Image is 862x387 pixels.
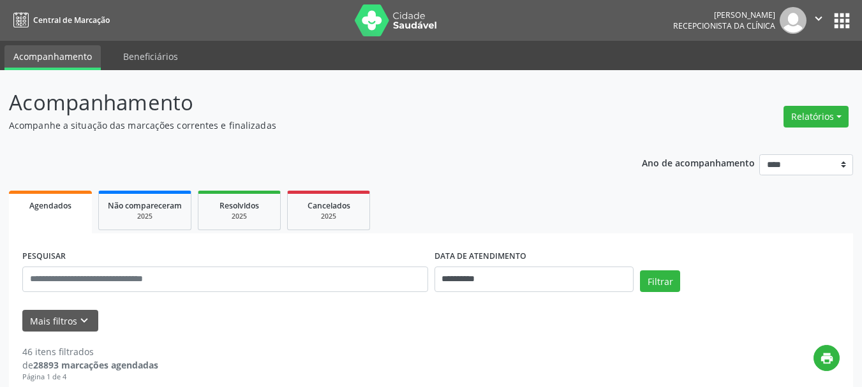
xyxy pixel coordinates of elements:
button: Relatórios [784,106,849,128]
div: 2025 [297,212,360,221]
span: Resolvidos [219,200,259,211]
div: 46 itens filtrados [22,345,158,358]
img: img [780,7,806,34]
span: Não compareceram [108,200,182,211]
button:  [806,7,831,34]
div: 2025 [108,212,182,221]
label: PESQUISAR [22,247,66,267]
a: Acompanhamento [4,45,101,70]
a: Beneficiários [114,45,187,68]
i: print [820,351,834,365]
div: de [22,358,158,372]
button: apps [831,10,853,32]
i: keyboard_arrow_down [77,314,91,328]
div: Página 1 de 4 [22,372,158,383]
label: DATA DE ATENDIMENTO [435,247,526,267]
i:  [812,11,826,26]
span: Cancelados [308,200,350,211]
span: Recepcionista da clínica [673,20,775,31]
button: print [814,345,840,371]
button: Mais filtroskeyboard_arrow_down [22,310,98,332]
p: Acompanhe a situação das marcações correntes e finalizadas [9,119,600,132]
div: 2025 [207,212,271,221]
p: Acompanhamento [9,87,600,119]
span: Agendados [29,200,71,211]
strong: 28893 marcações agendadas [33,359,158,371]
p: Ano de acompanhamento [642,154,755,170]
span: Central de Marcação [33,15,110,26]
button: Filtrar [640,270,680,292]
div: [PERSON_NAME] [673,10,775,20]
a: Central de Marcação [9,10,110,31]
